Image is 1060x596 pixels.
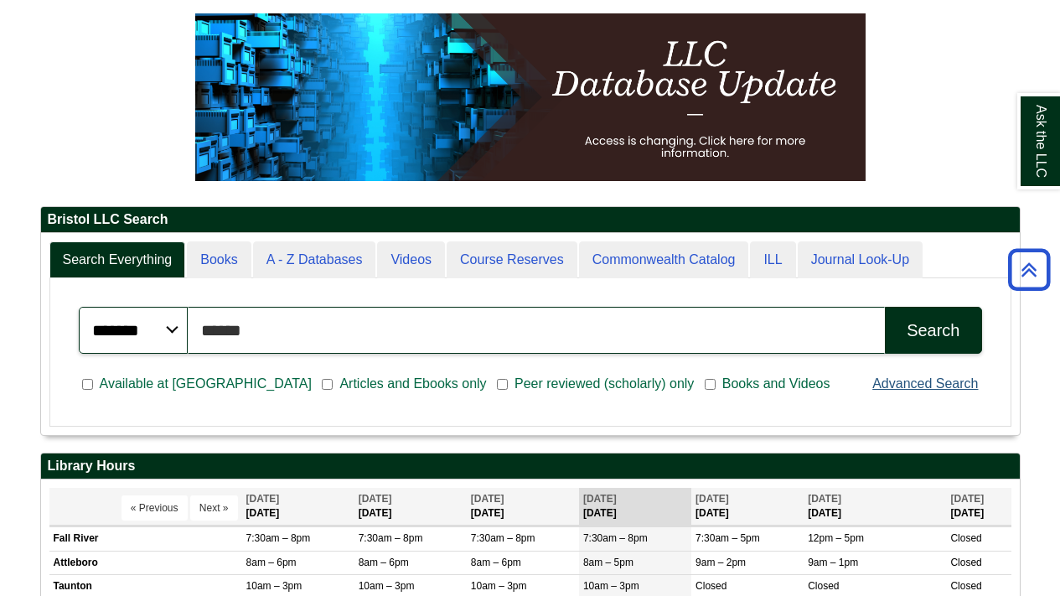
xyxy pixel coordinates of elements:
span: [DATE] [246,493,280,505]
button: Search [885,307,981,354]
span: Books and Videos [716,374,837,394]
input: Available at [GEOGRAPHIC_DATA] [82,377,93,392]
span: Closed [695,580,726,592]
span: Closed [950,532,981,544]
span: Available at [GEOGRAPHIC_DATA] [93,374,318,394]
div: Search [907,321,959,340]
span: 7:30am – 8pm [246,532,311,544]
span: Closed [950,557,981,568]
button: « Previous [122,495,188,521]
a: Books [187,241,251,279]
a: Videos [377,241,445,279]
span: 9am – 2pm [695,557,746,568]
span: 10am – 3pm [246,580,302,592]
a: Back to Top [1002,258,1056,281]
th: [DATE] [804,488,946,526]
img: HTML tutorial [195,13,866,181]
th: [DATE] [242,488,354,526]
span: 9am – 1pm [808,557,858,568]
th: [DATE] [579,488,691,526]
th: [DATE] [691,488,804,526]
span: [DATE] [583,493,617,505]
span: 10am – 3pm [359,580,415,592]
h2: Bristol LLC Search [41,207,1020,233]
td: Fall River [49,527,242,551]
a: A - Z Databases [253,241,376,279]
input: Books and Videos [705,377,716,392]
span: 7:30am – 8pm [583,532,648,544]
input: Peer reviewed (scholarly) only [497,377,508,392]
span: [DATE] [808,493,841,505]
a: Journal Look-Up [798,241,923,279]
span: 7:30am – 5pm [695,532,760,544]
span: 8am – 6pm [471,557,521,568]
td: Attleboro [49,551,242,574]
span: 8am – 6pm [359,557,409,568]
a: Advanced Search [872,376,978,391]
span: 8am – 5pm [583,557,633,568]
input: Articles and Ebooks only [322,377,333,392]
span: 12pm – 5pm [808,532,864,544]
th: [DATE] [467,488,579,526]
span: 10am – 3pm [583,580,639,592]
span: 10am – 3pm [471,580,527,592]
h2: Library Hours [41,453,1020,479]
span: Closed [950,580,981,592]
span: [DATE] [471,493,504,505]
a: Search Everything [49,241,186,279]
a: ILL [750,241,795,279]
span: [DATE] [695,493,729,505]
span: Peer reviewed (scholarly) only [508,374,701,394]
th: [DATE] [354,488,467,526]
th: [DATE] [946,488,1011,526]
span: [DATE] [950,493,984,505]
span: Closed [808,580,839,592]
span: 8am – 6pm [246,557,297,568]
span: [DATE] [359,493,392,505]
span: 7:30am – 8pm [359,532,423,544]
span: 7:30am – 8pm [471,532,535,544]
span: Articles and Ebooks only [333,374,493,394]
button: Next » [190,495,238,521]
a: Course Reserves [447,241,577,279]
a: Commonwealth Catalog [579,241,749,279]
